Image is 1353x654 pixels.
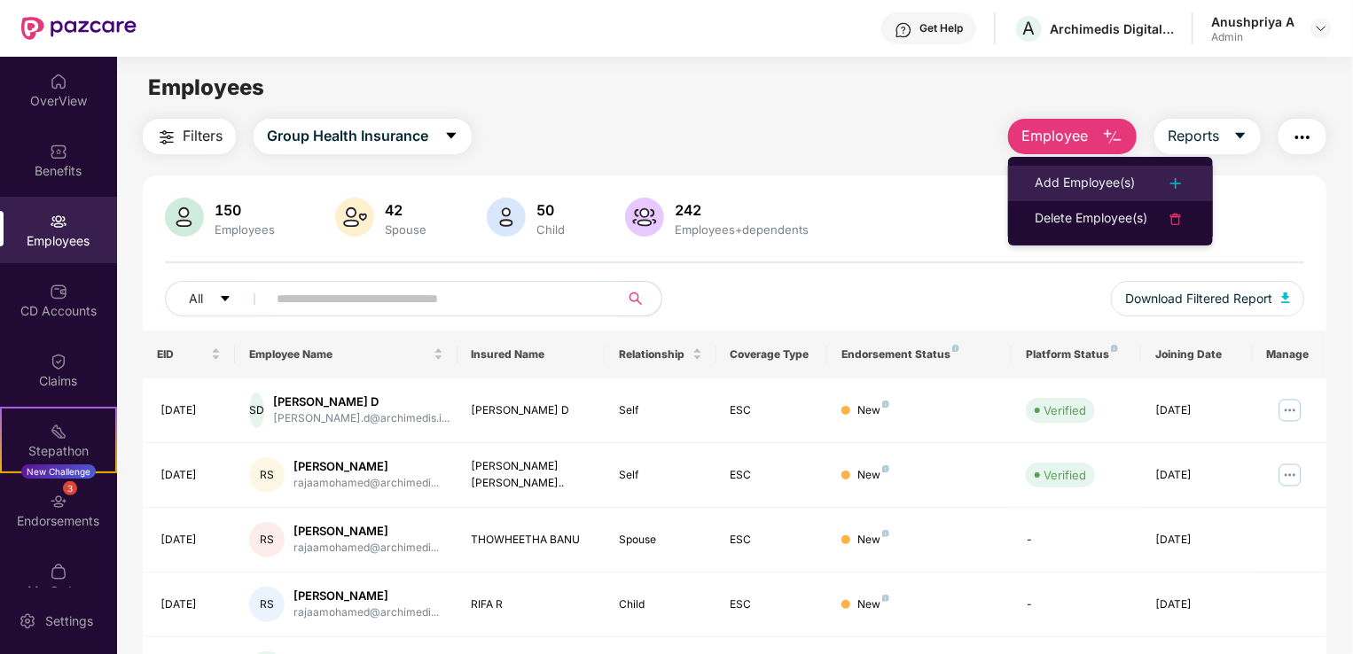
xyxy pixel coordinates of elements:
img: svg+xml;base64,PHN2ZyB4bWxucz0iaHR0cDovL3d3dy53My5vcmcvMjAwMC9zdmciIHdpZHRoPSI4IiBoZWlnaHQ9IjgiIH... [882,401,889,408]
td: - [1012,572,1141,637]
div: Employees+dependents [671,222,812,237]
div: [DATE] [1155,596,1238,613]
div: [PERSON_NAME] [293,588,439,604]
img: svg+xml;base64,PHN2ZyBpZD0iQ2xhaW0iIHhtbG5zPSJodHRwOi8vd3d3LnczLm9yZy8yMDAwL3N2ZyIgd2lkdGg9IjIwIi... [50,353,67,370]
span: Relationship [619,347,688,362]
button: Filters [143,119,236,154]
img: svg+xml;base64,PHN2ZyB4bWxucz0iaHR0cDovL3d3dy53My5vcmcvMjAwMC9zdmciIHdpZHRoPSI4IiBoZWlnaHQ9IjgiIH... [1111,345,1118,352]
div: 150 [211,201,278,219]
div: [PERSON_NAME] [293,523,439,540]
img: svg+xml;base64,PHN2ZyB4bWxucz0iaHR0cDovL3d3dy53My5vcmcvMjAwMC9zdmciIHdpZHRoPSIyMSIgaGVpZ2h0PSIyMC... [50,423,67,440]
div: Self [619,402,701,419]
div: Verified [1044,466,1086,484]
div: [DATE] [1155,467,1238,484]
img: manageButton [1276,396,1304,424]
img: svg+xml;base64,PHN2ZyB4bWxucz0iaHR0cDovL3d3dy53My5vcmcvMjAwMC9zdmciIHhtbG5zOnhsaW5rPSJodHRwOi8vd3... [1281,292,1290,303]
div: [PERSON_NAME] D [472,402,591,419]
th: Manage [1253,331,1326,378]
img: manageButton [1276,461,1304,489]
img: svg+xml;base64,PHN2ZyB4bWxucz0iaHR0cDovL3d3dy53My5vcmcvMjAwMC9zdmciIHhtbG5zOnhsaW5rPSJodHRwOi8vd3... [335,198,374,237]
img: svg+xml;base64,PHN2ZyB4bWxucz0iaHR0cDovL3d3dy53My5vcmcvMjAwMC9zdmciIHhtbG5zOnhsaW5rPSJodHRwOi8vd3... [165,198,204,237]
div: [DATE] [160,467,221,484]
div: Settings [40,612,98,630]
div: Child [533,222,568,237]
img: New Pazcare Logo [21,17,137,40]
div: RS [249,522,285,557]
div: ESC [731,532,813,549]
div: [PERSON_NAME] [PERSON_NAME].. [472,458,591,492]
div: THOWHEETHA BANU [472,532,591,549]
div: 3 [63,481,77,495]
th: Insured Name [458,331,606,378]
span: A [1023,18,1036,39]
div: ESC [731,402,813,419]
span: All [189,289,203,308]
div: Employees [211,222,278,237]
th: Relationship [605,331,716,378]
span: caret-down [219,292,231,307]
span: Filters [183,125,223,147]
div: Endorsement Status [841,347,998,362]
img: svg+xml;base64,PHN2ZyB4bWxucz0iaHR0cDovL3d3dy53My5vcmcvMjAwMC9zdmciIHhtbG5zOnhsaW5rPSJodHRwOi8vd3... [487,198,526,237]
img: svg+xml;base64,PHN2ZyB4bWxucz0iaHR0cDovL3d3dy53My5vcmcvMjAwMC9zdmciIHdpZHRoPSIyNCIgaGVpZ2h0PSIyNC... [1165,208,1186,230]
span: Download Filtered Report [1125,289,1272,308]
div: rajaamohamed@archimedi... [293,475,439,492]
img: svg+xml;base64,PHN2ZyBpZD0iSG9tZSIgeG1sbnM9Imh0dHA6Ly93d3cudzMub3JnLzIwMDAvc3ZnIiB3aWR0aD0iMjAiIG... [50,73,67,90]
div: ESC [731,596,813,613]
div: Delete Employee(s) [1035,208,1147,230]
div: Get Help [919,21,963,35]
div: 242 [671,201,812,219]
div: rajaamohamed@archimedi... [293,540,439,557]
img: svg+xml;base64,PHN2ZyB4bWxucz0iaHR0cDovL3d3dy53My5vcmcvMjAwMC9zdmciIHdpZHRoPSIyNCIgaGVpZ2h0PSIyNC... [1165,173,1186,194]
div: Archimedis Digital Private Limited [1050,20,1174,37]
div: Add Employee(s) [1035,173,1135,194]
div: [DATE] [160,532,221,549]
button: Employee [1008,119,1137,154]
div: New [857,532,889,549]
div: ESC [731,467,813,484]
div: [PERSON_NAME] [293,458,439,475]
span: Employee [1021,125,1088,147]
button: Download Filtered Report [1111,281,1304,316]
div: Verified [1044,401,1086,419]
span: Employees [148,74,264,100]
img: svg+xml;base64,PHN2ZyB4bWxucz0iaHR0cDovL3d3dy53My5vcmcvMjAwMC9zdmciIHdpZHRoPSI4IiBoZWlnaHQ9IjgiIH... [952,345,959,352]
button: search [618,281,662,316]
div: New [857,402,889,419]
img: svg+xml;base64,PHN2ZyB4bWxucz0iaHR0cDovL3d3dy53My5vcmcvMjAwMC9zdmciIHhtbG5zOnhsaW5rPSJodHRwOi8vd3... [625,198,664,237]
span: Reports [1168,125,1219,147]
div: New [857,467,889,484]
div: RS [249,587,285,622]
img: svg+xml;base64,PHN2ZyBpZD0iSGVscC0zMngzMiIgeG1sbnM9Imh0dHA6Ly93d3cudzMub3JnLzIwMDAvc3ZnIiB3aWR0aD... [895,21,912,39]
img: svg+xml;base64,PHN2ZyB4bWxucz0iaHR0cDovL3d3dy53My5vcmcvMjAwMC9zdmciIHdpZHRoPSI4IiBoZWlnaHQ9IjgiIH... [882,595,889,602]
th: Employee Name [235,331,457,378]
div: Stepathon [2,442,115,460]
img: svg+xml;base64,PHN2ZyBpZD0iRHJvcGRvd24tMzJ4MzIiIHhtbG5zPSJodHRwOi8vd3d3LnczLm9yZy8yMDAwL3N2ZyIgd2... [1314,21,1328,35]
th: Coverage Type [716,331,827,378]
td: - [1012,508,1141,572]
th: Joining Date [1141,331,1252,378]
button: Allcaret-down [165,281,273,316]
div: New Challenge [21,464,96,479]
img: svg+xml;base64,PHN2ZyBpZD0iRW5kb3JzZW1lbnRzIiB4bWxucz0iaHR0cDovL3d3dy53My5vcmcvMjAwMC9zdmciIHdpZH... [50,493,67,510]
div: [DATE] [1155,532,1238,549]
span: caret-down [1233,128,1247,144]
div: SD [249,393,264,428]
img: svg+xml;base64,PHN2ZyBpZD0iTXlfT3JkZXJzIiBkYXRhLW5hbWU9Ik15IE9yZGVycyIgeG1sbnM9Imh0dHA6Ly93d3cudz... [50,563,67,580]
th: EID [143,331,235,378]
img: svg+xml;base64,PHN2ZyBpZD0iU2V0dGluZy0yMHgyMCIgeG1sbnM9Imh0dHA6Ly93d3cudzMub3JnLzIwMDAvc3ZnIiB3aW... [19,612,36,630]
span: Employee Name [249,347,429,362]
div: 50 [533,201,568,219]
div: RIFA R [472,596,591,613]
div: [DATE] [1155,402,1238,419]
div: Spouse [381,222,430,237]
div: Self [619,467,701,484]
img: svg+xml;base64,PHN2ZyBpZD0iQmVuZWZpdHMiIHhtbG5zPSJodHRwOi8vd3d3LnczLm9yZy8yMDAwL3N2ZyIgd2lkdGg9Ij... [50,143,67,160]
img: svg+xml;base64,PHN2ZyBpZD0iQ0RfQWNjb3VudHMiIGRhdGEtbmFtZT0iQ0QgQWNjb3VudHMiIHhtbG5zPSJodHRwOi8vd3... [50,283,67,300]
div: Spouse [619,532,701,549]
div: Child [619,596,701,613]
img: svg+xml;base64,PHN2ZyBpZD0iRW1wbG95ZWVzIiB4bWxucz0iaHR0cDovL3d3dy53My5vcmcvMjAwMC9zdmciIHdpZHRoPS... [50,213,67,230]
div: Anushpriya A [1211,13,1294,30]
div: [PERSON_NAME] D [273,393,450,410]
div: New [857,596,889,613]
